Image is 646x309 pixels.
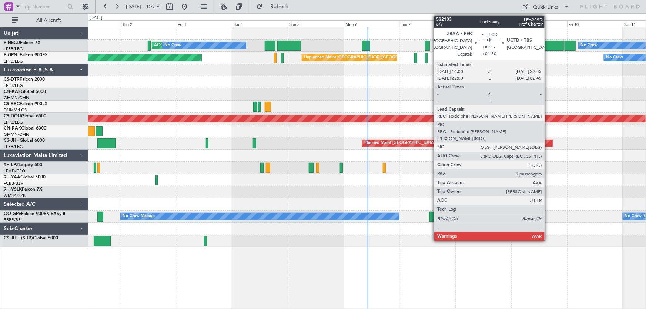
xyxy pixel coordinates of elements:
[4,175,20,179] span: 9H-YAA
[4,212,65,216] a: OO-GPEFalcon 900EX EASy II
[121,20,177,27] div: Thu 2
[4,77,20,82] span: CS-DTR
[455,20,511,27] div: Wed 8
[4,163,19,167] span: 9H-LPZ
[8,14,80,26] button: All Aircraft
[4,138,45,143] a: CS-JHHGlobal 6000
[4,132,29,137] a: GMMN/CMN
[519,1,573,13] button: Quick Links
[4,114,46,118] a: CS-DOUGlobal 6500
[264,4,295,9] span: Refresh
[567,20,623,27] div: Fri 10
[4,90,46,94] a: CN-KASGlobal 5000
[4,102,47,106] a: CS-RRCFalcon 900LX
[606,52,623,63] div: No Crew
[288,20,344,27] div: Sun 5
[4,175,46,179] a: 9H-YAAGlobal 5000
[4,58,23,64] a: LFPB/LBG
[4,53,48,57] a: F-GPNJFalcon 900EX
[4,83,23,88] a: LFPB/LBG
[4,46,23,52] a: LFPB/LBG
[19,18,78,23] span: All Aircraft
[4,77,45,82] a: CS-DTRFalcon 2000
[232,20,288,27] div: Sat 4
[253,1,297,13] button: Refresh
[164,40,181,51] div: No Crew
[580,40,598,51] div: No Crew
[4,217,24,223] a: EBBR/BRU
[4,41,40,45] a: F-HECDFalcon 7X
[4,41,20,45] span: F-HECD
[126,3,161,10] span: [DATE] - [DATE]
[23,1,65,12] input: Trip Number
[4,138,20,143] span: CS-JHH
[304,52,426,63] div: Unplanned Maint [GEOGRAPHIC_DATA] ([GEOGRAPHIC_DATA])
[4,236,58,241] a: CS-JHH (SUB)Global 6000
[4,168,25,174] a: LFMD/CEQ
[344,20,400,27] div: Mon 6
[123,211,155,222] div: No Crew Malaga
[511,20,567,27] div: Thu 9
[4,144,23,150] a: LFPB/LBG
[4,181,23,186] a: FCBB/BZV
[4,53,20,57] span: F-GPNJ
[4,120,23,125] a: LFPB/LBG
[65,20,121,27] div: Wed 1
[364,138,481,149] div: Planned Maint [GEOGRAPHIC_DATA] ([GEOGRAPHIC_DATA])
[4,187,42,192] a: 9H-VSLKFalcon 7X
[4,212,21,216] span: OO-GPE
[177,20,232,27] div: Fri 3
[4,107,27,113] a: DNMM/LOS
[4,236,33,241] span: CS-JHH (SUB)
[4,126,21,131] span: CN-RAK
[4,187,22,192] span: 9H-VSLK
[4,126,46,131] a: CN-RAKGlobal 6000
[400,20,456,27] div: Tue 7
[4,193,26,198] a: WMSA/SZB
[154,40,232,51] div: AOG Maint Paris ([GEOGRAPHIC_DATA])
[4,102,20,106] span: CS-RRC
[4,163,42,167] a: 9H-LPZLegacy 500
[4,114,21,118] span: CS-DOU
[4,90,21,94] span: CN-KAS
[4,95,29,101] a: GMMN/CMN
[90,15,102,21] div: [DATE]
[533,4,559,11] div: Quick Links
